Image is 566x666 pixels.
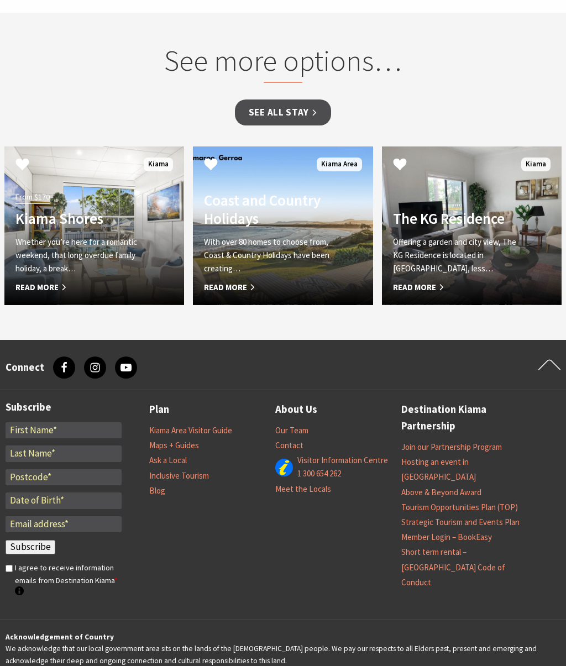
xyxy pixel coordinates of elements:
[104,43,461,83] h2: See more options…
[393,235,524,275] p: Offering a garden and city view, The KG Residence is located in [GEOGRAPHIC_DATA], less…
[15,562,122,599] label: I agree to receive information emails from Destination Kiama
[6,361,44,374] h3: Connect
[275,440,303,451] a: Contact
[401,487,481,498] a: Above & Beyond Award
[382,146,418,184] button: Click to Favourite The KG Residence
[193,146,373,305] a: Another Image Used Coast and Country Holidays With over 80 homes to choose from, Coast & Country ...
[193,146,229,184] button: Click to Favourite Coast and Country Holidays
[15,191,50,203] span: From $170
[275,425,308,436] a: Our Team
[6,540,55,554] input: Subscribe
[149,455,187,466] a: Ask a Local
[297,468,341,479] a: 1 300 654 262
[4,146,40,184] button: Click to Favourite Kiama Shores
[204,191,335,227] h4: Coast and Country Holidays
[15,281,146,294] span: Read More
[15,209,146,227] h4: Kiama Shores
[521,158,551,171] span: Kiama
[401,401,527,435] a: Destination Kiama Partnership
[297,455,388,466] a: Visitor Information Centre
[204,235,335,275] p: With over 80 homes to choose from, Coast & Country Holidays have been creating…
[149,470,209,481] a: Inclusive Tourism
[6,422,122,439] input: First Name*
[149,485,165,496] a: Blog
[15,235,146,275] p: Whether you’re here for a romantic weekend, that long overdue family holiday, a break…
[6,401,122,414] h3: Subscribe
[204,281,335,294] span: Read More
[401,517,520,528] a: Strategic Tourism and Events Plan
[149,401,169,418] a: Plan
[401,442,502,453] a: Join our Partnership Program
[6,445,122,462] input: Last Name*
[401,532,492,543] a: Member Login – BookEasy
[149,425,232,436] a: Kiama Area Visitor Guide
[317,158,362,171] span: Kiama Area
[144,158,173,171] span: Kiama
[393,281,524,294] span: Read More
[382,146,562,305] a: Another Image Used The KG Residence Offering a garden and city view, The KG Residence is located ...
[275,484,331,495] a: Meet the Locals
[6,516,122,533] input: Email address*
[401,502,518,513] a: Tourism Opportunities Plan (TOP)
[393,209,524,227] h4: The KG Residence
[275,401,317,418] a: About Us
[149,440,199,451] a: Maps + Guides
[6,632,114,642] strong: Acknowledgement of Country
[401,547,505,588] a: Short term rental – [GEOGRAPHIC_DATA] Code of Conduct
[401,457,476,483] a: Hosting an event in [GEOGRAPHIC_DATA]
[6,492,122,509] input: Date of Birth*
[4,146,184,305] a: From $170 Kiama Shores Whether you’re here for a romantic weekend, that long overdue family holid...
[235,99,331,125] a: See all Stay
[6,469,122,486] input: Postcode*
